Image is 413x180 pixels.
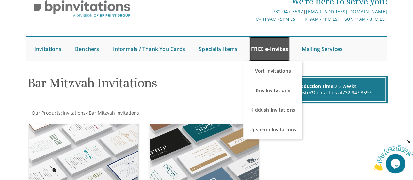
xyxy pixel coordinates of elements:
a: Specialty Items [197,37,239,61]
a: Benchers [73,37,101,61]
div: M-Th 9am - 5pm EST | Fri 9am - 1pm EST | Sun 11am - 3pm EST [147,16,387,23]
a: Vort Invitations [243,61,302,81]
a: Upsherin Invitations [243,120,302,139]
span: Invitations [63,110,86,116]
a: Invitations [62,110,86,116]
div: | [147,8,387,16]
div: 2-3 weeks Contact us at [266,77,386,102]
h1: Bar Mitzvah Invitations [27,76,263,95]
a: Mailing Services [300,37,344,61]
span: Bar Mitzvah Invitations [89,110,139,116]
iframe: chat widget [373,139,413,170]
span: > [86,110,139,116]
a: Informals / Thank You Cards [111,37,187,61]
span: Production Time: [296,83,335,89]
a: Bris Invitations [243,81,302,100]
a: Our Products [31,110,61,116]
a: Invitations [33,37,63,61]
a: [EMAIL_ADDRESS][DOMAIN_NAME] [306,8,387,15]
a: 732.947.3597 [273,8,303,15]
a: 732.947.3597 [342,90,371,96]
div: : [26,110,207,116]
a: Bar Mitzvah Invitations [88,110,139,116]
a: Kiddush Invitations [243,100,302,120]
a: FREE e-Invites [249,37,290,61]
